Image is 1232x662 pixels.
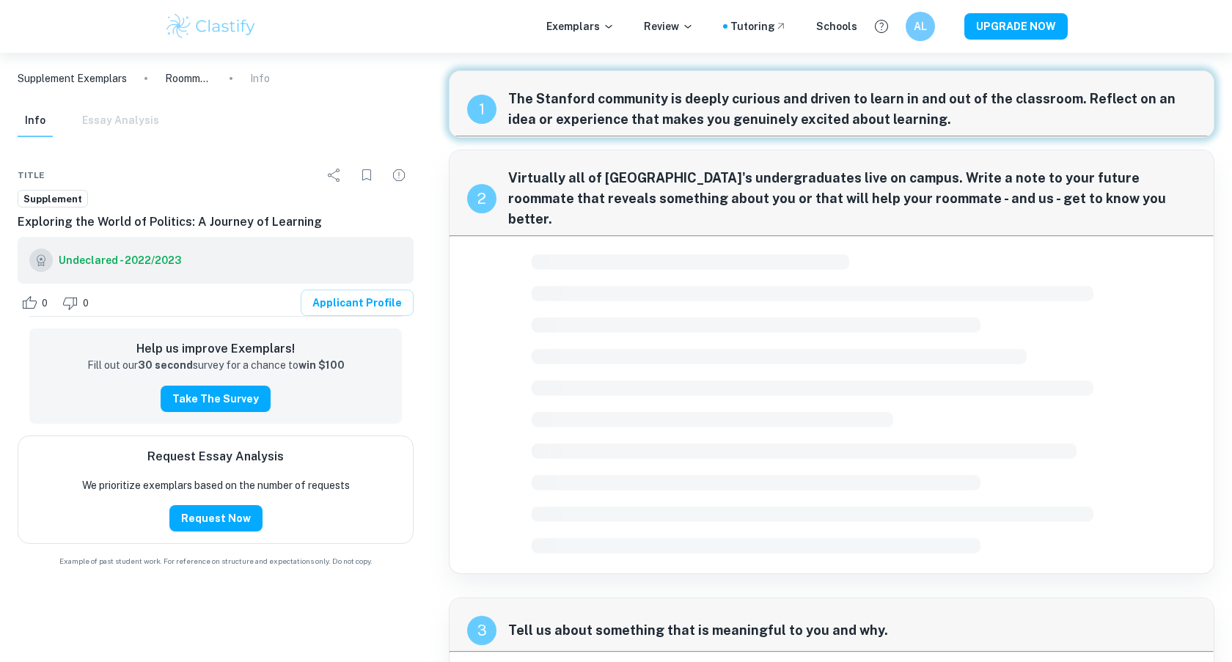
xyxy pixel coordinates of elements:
[75,296,97,311] span: 0
[59,291,97,315] div: Dislike
[508,620,1196,641] span: Tell us about something that is meaningful to you and why.
[18,291,56,315] div: Like
[964,13,1068,40] button: UPGRADE NOW
[250,70,270,87] p: Info
[169,505,263,532] button: Request Now
[87,358,345,374] p: Fill out our survey for a chance to
[508,89,1196,130] span: The Stanford community is deeply curious and driven to learn in and out of the classroom. Reflect...
[816,18,857,34] a: Schools
[147,448,284,466] h6: Request Essay Analysis
[301,290,414,316] a: Applicant Profile
[41,340,390,358] h6: Help us improve Exemplars!
[869,14,894,39] button: Help and Feedback
[18,556,414,567] span: Example of past student work. For reference on structure and expectations only. Do not copy.
[59,249,181,272] a: Undeclared - 2022/2023
[18,190,88,208] a: Supplement
[18,70,127,87] a: Supplement Exemplars
[320,161,349,190] div: Share
[18,169,45,182] span: Title
[467,95,496,124] div: recipe
[546,18,615,34] p: Exemplars
[138,359,193,371] strong: 30 second
[352,161,381,190] div: Bookmark
[906,12,935,41] button: AL
[18,192,87,207] span: Supplement
[161,386,271,412] button: Take the Survey
[18,105,53,137] button: Info
[164,12,257,41] img: Clastify logo
[467,184,496,213] div: recipe
[730,18,787,34] a: Tutoring
[644,18,694,34] p: Review
[384,161,414,190] div: Report issue
[34,296,56,311] span: 0
[59,252,181,268] h6: Undeclared - 2022/2023
[467,616,496,645] div: recipe
[18,213,414,231] h6: Exploring the World of Politics: A Journey of Learning
[298,359,345,371] strong: win $100
[82,477,350,493] p: We prioritize exemplars based on the number of requests
[508,168,1196,229] span: Virtually all of [GEOGRAPHIC_DATA]'s undergraduates live on campus. Write a note to your future r...
[912,18,929,34] h6: AL
[165,70,212,87] p: Roommate Introduction: [PERSON_NAME]'s Podcasts, Minimalism, and Baking Passion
